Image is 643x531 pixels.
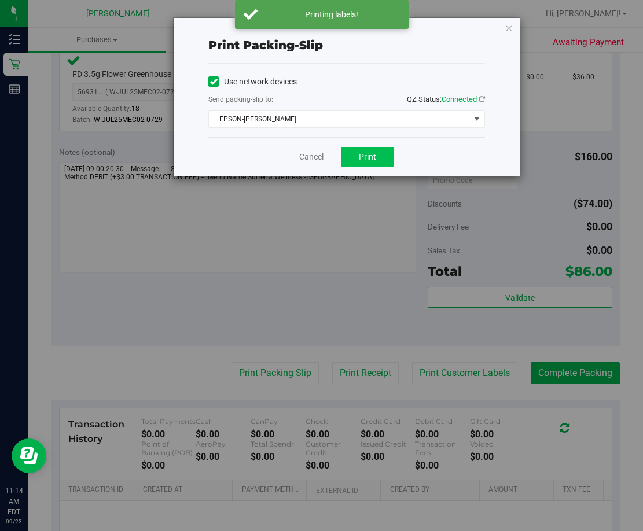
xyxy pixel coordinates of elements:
[12,438,46,473] iframe: Resource center
[299,151,324,163] a: Cancel
[209,111,470,127] span: EPSON-[PERSON_NAME]
[442,95,477,104] span: Connected
[341,147,394,167] button: Print
[208,94,273,105] label: Send packing-slip to:
[264,9,400,20] div: Printing labels!
[208,76,297,88] label: Use network devices
[470,111,484,127] span: select
[359,152,376,161] span: Print
[208,38,323,52] span: Print packing-slip
[407,95,485,104] span: QZ Status:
